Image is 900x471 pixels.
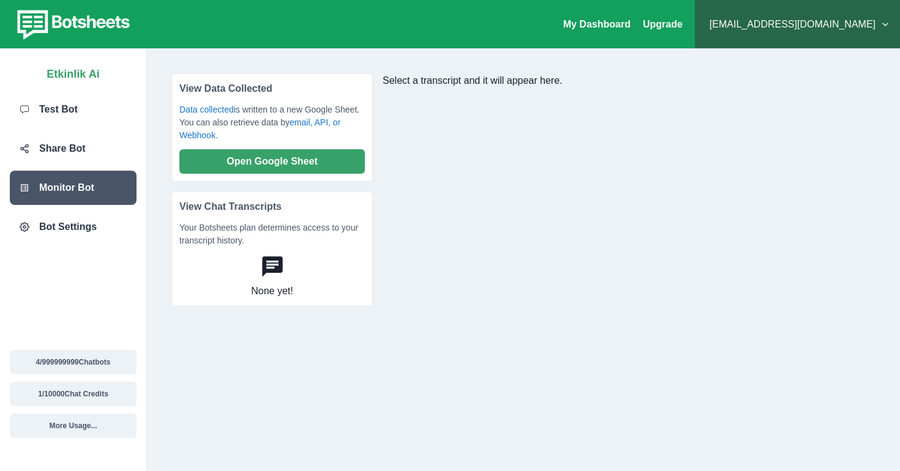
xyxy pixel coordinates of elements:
button: [EMAIL_ADDRESS][DOMAIN_NAME] [705,12,890,37]
button: More Usage... [10,414,137,438]
p: None yet! [251,284,293,299]
p: Etkinlik Ai [47,61,99,83]
button: Open Google Sheet [179,149,365,174]
button: 1/10000Chat Credits [10,382,137,406]
a: Upgrade [643,19,683,29]
p: Bot Settings [39,220,97,234]
p: is written to a new Google Sheet. You can also retrieve data by . [179,103,365,149]
button: 4/999999999Chatbots [10,350,137,374]
p: Test Bot [39,102,78,117]
p: Share Bot [39,141,86,156]
p: Select a transcript and it will appear here. [383,73,876,88]
p: View Chat Transcripts [179,199,365,221]
p: View Data Collected [179,81,365,103]
a: Data collected [179,105,234,114]
p: Your Botsheets plan determines access to your transcript history. [179,221,365,254]
a: Open Google Sheet [179,155,365,166]
img: botsheets-logo.png [10,7,133,42]
p: Monitor Bot [39,180,94,195]
a: My Dashboard [563,19,631,29]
